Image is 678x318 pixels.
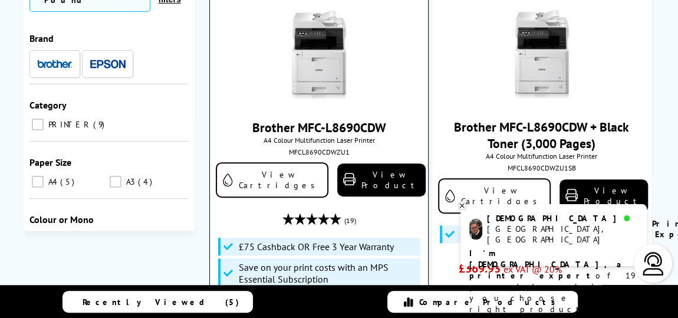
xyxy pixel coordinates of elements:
[32,119,44,130] input: PRINTER 9
[459,282,501,297] span: £443.92
[559,179,648,212] a: View Product
[441,163,643,172] div: MFCL8690CDWZU1SB
[90,60,126,68] img: Epson
[438,178,551,214] a: View Cartridges
[32,176,44,188] input: A4 5
[454,119,629,152] a: Brother MFC-L8690CDW + Black Toner (3,000 Pages)
[45,119,92,130] span: PRINTER
[219,147,419,156] div: MFCL8690CDWZU1
[641,252,665,276] img: user-headset-light.svg
[110,176,121,188] input: A3 4
[344,209,356,232] span: (19)
[123,176,137,187] span: A3
[138,176,155,187] span: 4
[239,241,394,253] span: £75 Cashback OR Free 3 Year Warranty
[239,261,417,285] span: Save on your print costs with an MPS Essential Subscription
[29,99,67,111] span: Category
[252,119,386,136] a: Brother MFC-L8690CDW
[275,11,363,99] img: MFCL8690CDWFRONTSmall.jpg
[469,248,625,281] b: I'm [DEMOGRAPHIC_DATA], a printer expert
[216,136,422,145] span: A4 Colour Multifunction Laser Printer
[37,60,73,68] img: Brother
[419,297,562,307] span: Compare Products
[216,162,328,198] a: View Cartridges
[93,119,107,130] span: 9
[438,152,646,160] span: A4 Colour Multifunction Laser Printer
[29,32,54,44] span: Brand
[487,224,637,245] div: [GEOGRAPHIC_DATA], [GEOGRAPHIC_DATA]
[45,176,59,187] span: A4
[337,163,426,196] a: View Product
[459,261,501,276] span: £369.93
[487,213,637,224] div: [DEMOGRAPHIC_DATA]
[469,248,638,315] p: of 19 years! I can help you choose the right product
[29,156,71,168] span: Paper Size
[60,176,77,187] span: 5
[498,10,586,99] img: MFCL8690CDWFRONTSmall2.jpg
[469,219,482,240] img: chris-livechat.png
[387,291,578,313] a: Compare Products
[62,291,253,313] a: Recently Viewed (5)
[83,297,239,307] span: Recently Viewed (5)
[29,214,94,225] span: Colour or Mono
